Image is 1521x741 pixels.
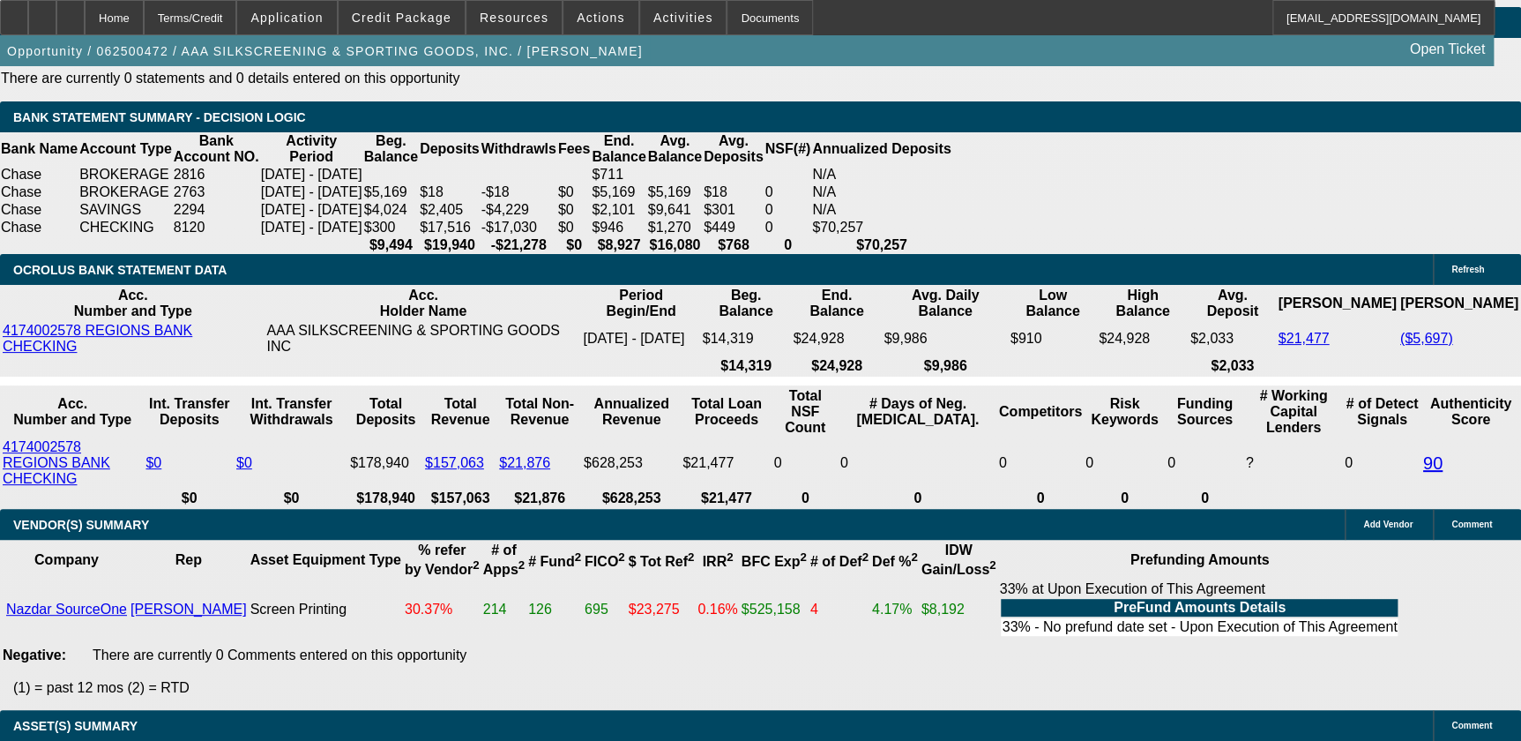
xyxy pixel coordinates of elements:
[998,438,1083,488] td: 0
[911,550,917,564] sup: 2
[349,438,422,488] td: $178,940
[130,602,247,617] a: [PERSON_NAME]
[419,201,481,219] td: $2,405
[702,287,791,320] th: Beg. Balance
[1451,265,1484,274] span: Refresh
[13,263,227,277] span: OCROLUS BANK STATEMENT DATA
[591,236,646,254] th: $8,927
[883,357,1007,375] th: $9,986
[349,387,422,437] th: Total Deposits
[250,552,401,567] b: Asset Equipment Type
[575,550,581,564] sup: 2
[480,11,548,25] span: Resources
[629,554,695,569] b: $ Tot Ref
[2,387,143,437] th: Acc. Number and Type
[424,490,496,507] th: $157,063
[1245,387,1342,437] th: # Working Capital Lenders
[1130,552,1270,567] b: Prefunding Amounts
[1277,287,1397,320] th: [PERSON_NAME]
[702,357,791,375] th: $14,319
[260,132,363,166] th: Activity Period
[260,201,363,219] td: [DATE] - [DATE]
[1403,34,1492,64] a: Open Ticket
[424,387,496,437] th: Total Revenue
[352,11,451,25] span: Credit Package
[647,132,703,166] th: Avg. Balance
[3,439,110,486] a: 4174002578 REGIONS BANK CHECKING
[425,455,484,470] a: $157,063
[466,1,562,34] button: Resources
[557,132,591,166] th: Fees
[653,11,713,25] span: Activities
[1246,455,1254,470] span: Refresh to pull Number of Working Capital Lenders
[557,183,591,201] td: $0
[78,132,173,166] th: Account Type
[584,455,679,471] div: $628,253
[1098,287,1188,320] th: High Balance
[871,580,919,639] td: 4.17%
[481,183,557,201] td: -$18
[236,455,252,470] a: $0
[1010,322,1096,356] td: $910
[237,1,336,34] button: Application
[1114,600,1286,615] b: PreFund Amounts Details
[591,132,646,166] th: End. Balance
[34,552,99,567] b: Company
[811,183,951,201] td: N/A
[528,554,581,569] b: # Fund
[703,132,764,166] th: Avg. Deposits
[999,581,1399,638] div: 33% at Upon Execution of This Agreement
[93,647,466,662] span: There are currently 0 Comments entered on this opportunity
[405,543,480,577] b: % refer by Vendor
[78,166,173,183] td: BROKERAGE
[13,518,149,532] span: VENDOR(S) SUMMARY
[498,490,581,507] th: $21,876
[260,166,363,183] td: [DATE] - [DATE]
[702,322,791,356] td: $14,319
[2,287,265,320] th: Acc. Number and Type
[772,387,837,437] th: Sum of the Total NSF Count and Total Overdraft Fee Count from Ocrolus
[1399,287,1519,320] th: [PERSON_NAME]
[339,1,465,34] button: Credit Package
[998,490,1083,507] th: 0
[173,201,260,219] td: 2294
[78,219,173,236] td: CHECKING
[764,132,812,166] th: NSF(#)
[792,322,881,356] td: $24,928
[3,647,66,662] b: Negative:
[703,183,764,201] td: $18
[13,680,1521,696] p: (1) = past 12 mos (2) = RTD
[591,219,646,236] td: $946
[577,11,625,25] span: Actions
[1085,490,1165,507] th: 0
[742,554,807,569] b: BFC Exp
[647,183,703,201] td: $5,169
[812,220,951,236] div: $70,257
[482,580,526,639] td: 214
[640,1,727,34] button: Activities
[792,287,881,320] th: End. Balance
[1422,387,1519,437] th: Authenticity Score
[266,322,581,356] td: AAA SILKSCREENING & SPORTING GOODS INC
[618,550,624,564] sup: 2
[363,183,419,201] td: $5,169
[1098,322,1188,356] td: $24,928
[13,719,138,733] span: ASSET(S) SUMMARY
[591,166,646,183] td: $711
[404,580,481,639] td: 30.37%
[499,455,550,470] a: $21,876
[557,236,591,254] th: $0
[921,543,996,577] b: IDW Gain/Loss
[1189,287,1276,320] th: Avg. Deposit
[1085,438,1165,488] td: 0
[363,201,419,219] td: $4,024
[682,438,771,488] td: $21,477
[1167,490,1243,507] th: 0
[1423,453,1443,473] a: 90
[647,236,703,254] th: $16,080
[1451,520,1492,529] span: Comment
[78,183,173,201] td: BROKERAGE
[809,580,869,639] td: 4
[6,602,127,617] a: Nazdar SourceOne
[764,236,812,254] th: 0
